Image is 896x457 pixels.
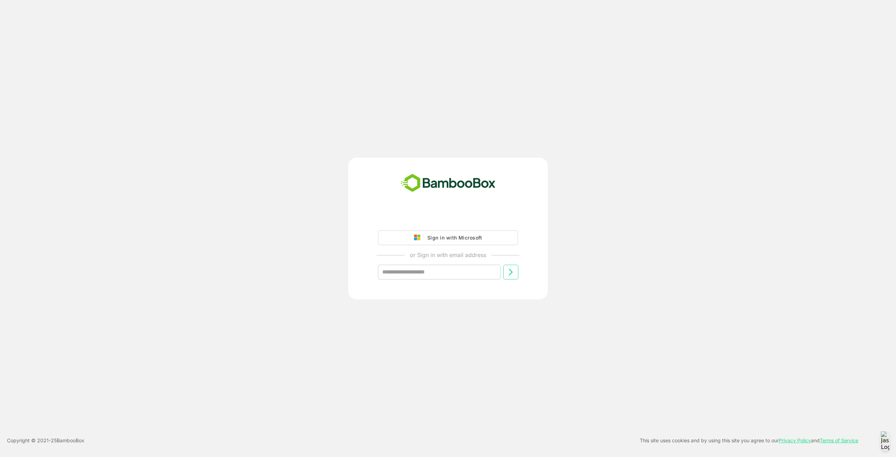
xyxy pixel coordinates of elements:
[397,172,499,195] img: bamboobox
[640,436,858,445] p: This site uses cookies and by using this site you agree to our and
[820,437,858,443] a: Terms of Service
[410,251,486,259] p: or Sign in with email address
[414,235,424,241] img: google
[779,437,811,443] a: Privacy Policy
[378,230,518,245] button: Sign in with Microsoft
[7,436,84,445] p: Copyright © 2021- 25 BambooBox
[374,211,521,226] iframe: Knap til Log ind med Google
[424,233,482,242] div: Sign in with Microsoft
